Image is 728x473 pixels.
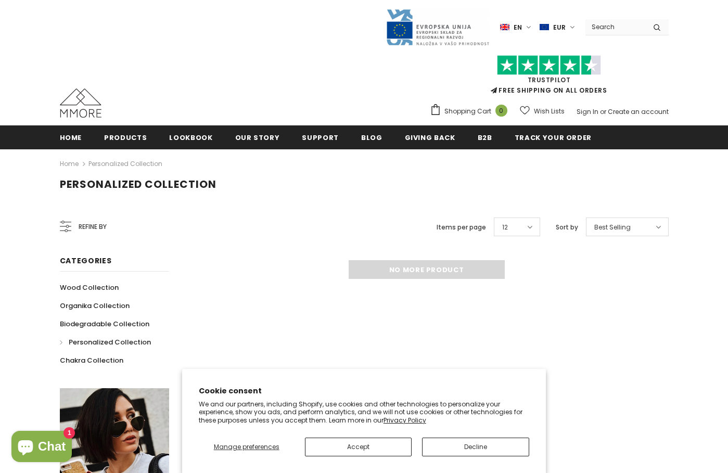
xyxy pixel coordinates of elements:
span: Manage preferences [214,442,279,451]
a: Create an account [608,107,669,116]
a: Lookbook [169,125,212,149]
span: support [302,133,339,143]
span: FREE SHIPPING ON ALL ORDERS [430,60,669,95]
span: Lookbook [169,133,212,143]
span: EUR [553,22,566,33]
span: 0 [495,105,507,117]
span: Personalized Collection [60,177,216,191]
span: Products [104,133,147,143]
span: Our Story [235,133,280,143]
span: Biodegradable Collection [60,319,149,329]
input: Search Site [585,19,645,34]
img: i-lang-1.png [500,23,509,32]
span: 12 [502,222,508,233]
button: Decline [422,438,529,456]
a: Javni Razpis [386,22,490,31]
a: Wish Lists [520,102,565,120]
a: B2B [478,125,492,149]
p: We and our partners, including Shopify, use cookies and other technologies to personalize your ex... [199,400,530,425]
span: Blog [361,133,382,143]
label: Items per page [437,222,486,233]
button: Accept [305,438,412,456]
img: Trust Pilot Stars [497,55,601,75]
inbox-online-store-chat: Shopify online store chat [8,431,75,465]
span: en [514,22,522,33]
label: Sort by [556,222,578,233]
span: Wish Lists [534,106,565,117]
a: Personalized Collection [88,159,162,168]
a: Chakra Collection [60,351,123,369]
a: Home [60,125,82,149]
a: Our Story [235,125,280,149]
a: Track your order [515,125,592,149]
a: support [302,125,339,149]
a: Biodegradable Collection [60,315,149,333]
a: Privacy Policy [384,416,426,425]
a: Personalized Collection [60,333,151,351]
h2: Cookie consent [199,386,530,397]
a: Organika Collection [60,297,130,315]
a: Shopping Cart 0 [430,104,513,119]
img: Javni Razpis [386,8,490,46]
a: Wood Collection [60,278,119,297]
a: Trustpilot [528,75,571,84]
a: Giving back [405,125,455,149]
span: Home [60,133,82,143]
span: B2B [478,133,492,143]
span: Personalized Collection [69,337,151,347]
span: Best Selling [594,222,631,233]
button: Manage preferences [199,438,295,456]
span: Organika Collection [60,301,130,311]
span: Shopping Cart [444,106,491,117]
span: Giving back [405,133,455,143]
span: Wood Collection [60,283,119,292]
a: Products [104,125,147,149]
a: Blog [361,125,382,149]
span: Refine by [79,221,107,233]
a: Sign In [577,107,598,116]
span: Categories [60,255,112,266]
span: Chakra Collection [60,355,123,365]
a: Home [60,158,79,170]
span: Track your order [515,133,592,143]
img: MMORE Cases [60,88,101,118]
span: or [600,107,606,116]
